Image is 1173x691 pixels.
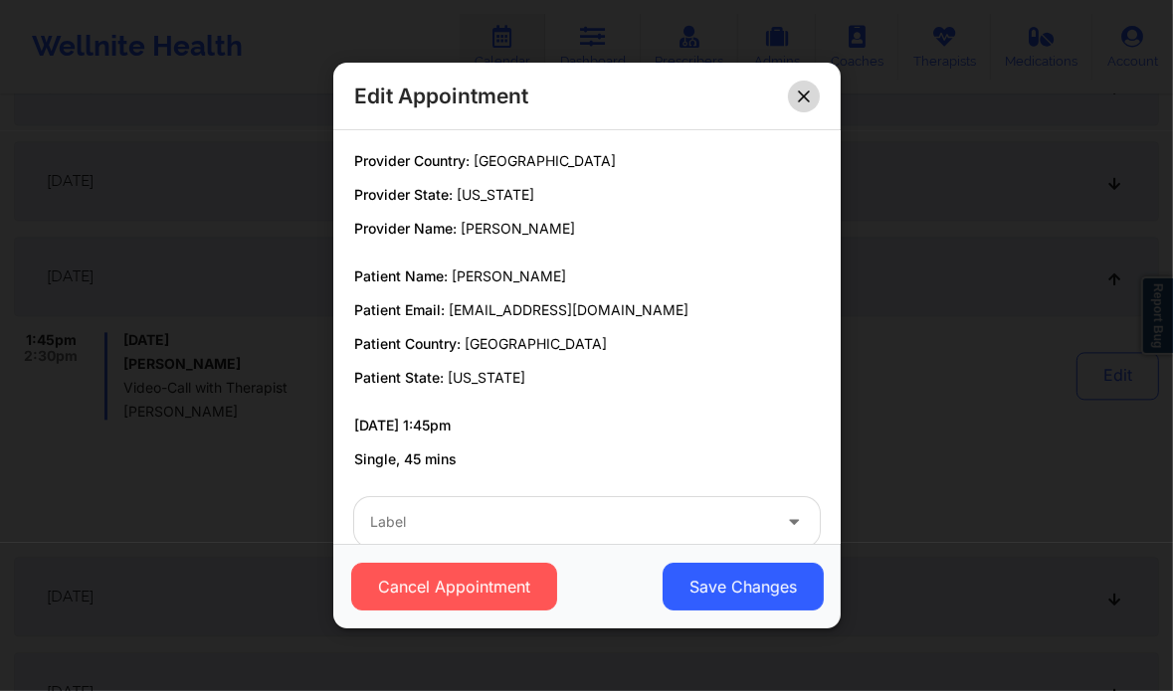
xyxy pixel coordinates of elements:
span: [GEOGRAPHIC_DATA] [465,335,607,352]
h2: Edit Appointment [354,83,528,109]
p: Patient Name: [354,266,820,286]
p: Provider Name: [354,219,820,239]
span: [US_STATE] [457,186,534,203]
p: Patient Country: [354,334,820,354]
p: [DATE] 1:45pm [354,416,820,435]
p: Patient Email: [354,300,820,320]
span: [PERSON_NAME] [452,267,566,284]
button: Save Changes [662,563,823,610]
span: [PERSON_NAME] [461,220,575,237]
p: Provider Country: [354,151,820,171]
p: Provider State: [354,185,820,205]
span: [EMAIL_ADDRESS][DOMAIN_NAME] [449,301,688,318]
button: Cancel Appointment [350,563,556,610]
span: [US_STATE] [448,369,525,386]
p: Single, 45 mins [354,449,820,469]
p: Patient State: [354,368,820,388]
span: [GEOGRAPHIC_DATA] [474,152,616,169]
